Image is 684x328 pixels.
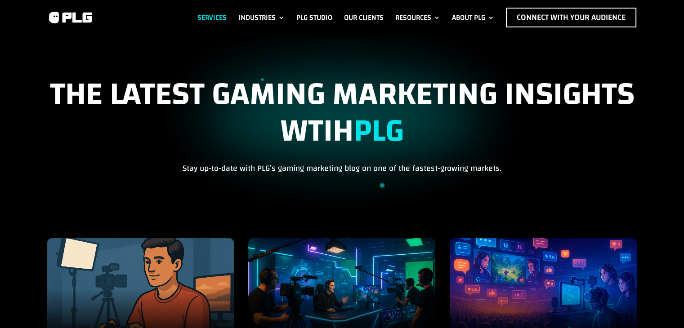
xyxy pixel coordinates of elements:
[197,8,227,27] a: Services
[47,76,637,162] h1: THE LATEST GAMING MARKETING INSIGHTS WTIH
[353,101,404,160] strong: PLG
[452,8,494,27] a: About PLG
[639,285,684,328] iframe: Chat Widget
[47,162,637,175] p: Stay up-to-date with PLG’s gaming marketing blog on one of the fastest-growing markets.
[344,8,384,27] a: Our Clients
[506,8,636,27] a: Connect with Your Audience
[296,8,332,27] a: PLG Studio
[238,8,285,27] a: Industries
[395,8,440,27] a: Resources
